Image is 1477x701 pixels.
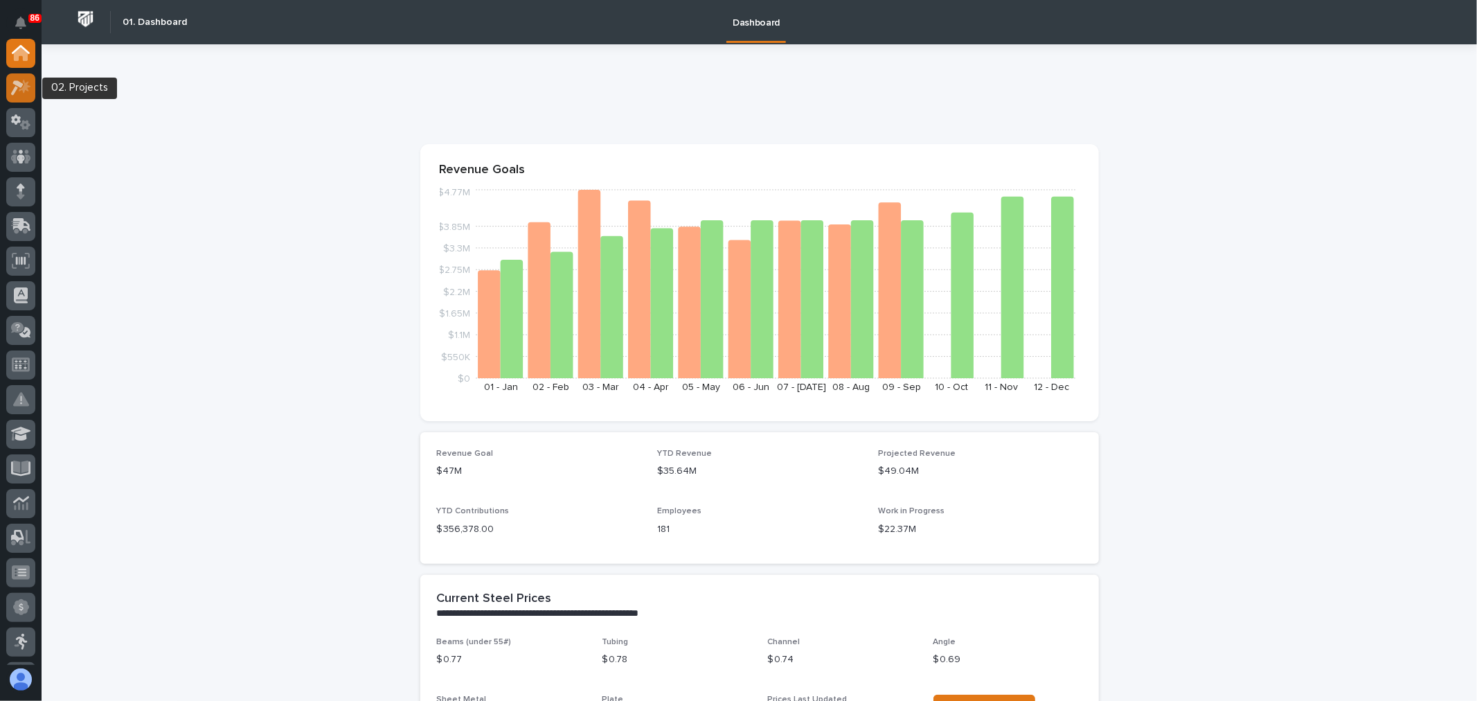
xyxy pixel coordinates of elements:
div: Notifications86 [17,17,35,39]
h2: Current Steel Prices [437,592,552,607]
p: $22.37M [878,522,1082,537]
text: 01 - Jan [483,382,517,392]
img: Workspace Logo [73,6,98,32]
span: Projected Revenue [878,450,956,458]
p: 86 [30,13,39,23]
tspan: $1.65M [439,309,470,319]
span: Revenue Goal [437,450,494,458]
span: YTD Contributions [437,507,510,515]
text: 05 - May [682,382,720,392]
tspan: $2.2M [443,287,470,296]
span: YTD Revenue [657,450,712,458]
p: $ 0.77 [437,653,586,667]
text: 07 - [DATE] [776,382,825,392]
p: $49.04M [878,464,1082,479]
tspan: $4.77M [438,188,470,197]
text: 10 - Oct [935,382,968,392]
p: $ 0.78 [602,653,751,667]
p: $35.64M [657,464,861,479]
tspan: $550K [441,352,470,362]
span: Tubing [602,638,629,646]
button: Notifications [6,8,35,37]
p: $47M [437,464,641,479]
p: $ 0.69 [933,653,1082,667]
span: Employees [657,507,701,515]
h2: 01. Dashboard [123,17,187,28]
text: 11 - Nov [985,382,1018,392]
p: Revenue Goals [440,163,1080,178]
tspan: $2.75M [438,265,470,275]
tspan: $1.1M [448,330,470,340]
span: Channel [768,638,800,646]
text: 03 - Mar [582,382,619,392]
text: 02 - Feb [532,382,569,392]
text: 08 - Aug [832,382,870,392]
p: 181 [657,522,861,537]
tspan: $3.3M [443,244,470,254]
text: 12 - Dec [1034,382,1069,392]
tspan: $0 [458,374,470,384]
span: Angle [933,638,956,646]
text: 04 - Apr [633,382,669,392]
p: $ 356,378.00 [437,522,641,537]
p: $ 0.74 [768,653,917,667]
span: Beams (under 55#) [437,638,512,646]
text: 09 - Sep [881,382,920,392]
tspan: $3.85M [438,222,470,231]
text: 06 - Jun [733,382,769,392]
button: users-avatar [6,665,35,694]
span: Work in Progress [878,507,945,515]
